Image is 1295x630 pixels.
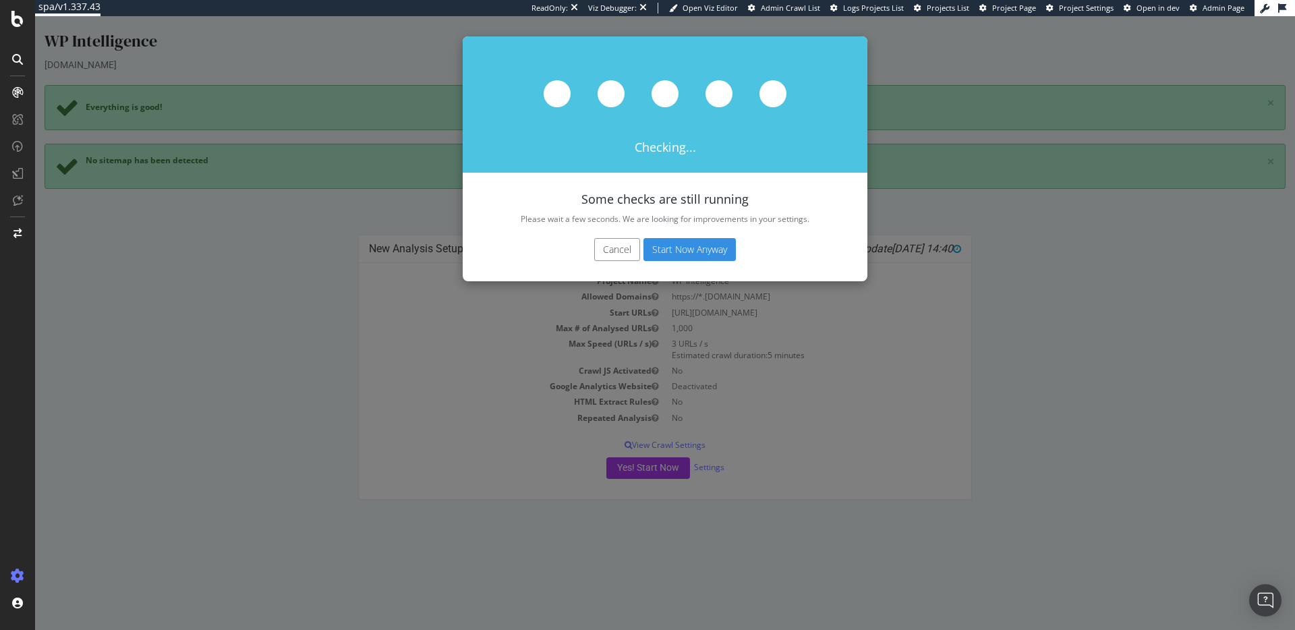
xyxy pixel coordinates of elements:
button: Cancel [559,222,605,245]
span: Open Viz Editor [683,3,738,13]
a: Logs Projects List [830,3,904,13]
div: Checking... [428,20,832,156]
span: Admin Page [1203,3,1244,13]
a: Project Page [979,3,1036,13]
div: ReadOnly: [531,3,568,13]
button: Start Now Anyway [608,222,701,245]
span: Open in dev [1136,3,1180,13]
span: Project Page [992,3,1036,13]
p: Please wait a few seconds. We are looking for improvements in your settings. [455,197,805,208]
a: Project Settings [1046,3,1114,13]
span: Projects List [927,3,969,13]
h4: Some checks are still running [455,177,805,190]
a: Projects List [914,3,969,13]
span: Logs Projects List [843,3,904,13]
a: Admin Page [1190,3,1244,13]
span: Admin Crawl List [761,3,820,13]
div: Viz Debugger: [588,3,637,13]
div: Open Intercom Messenger [1249,584,1282,617]
span: Project Settings [1059,3,1114,13]
a: Admin Crawl List [748,3,820,13]
a: Open Viz Editor [669,3,738,13]
a: Open in dev [1124,3,1180,13]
